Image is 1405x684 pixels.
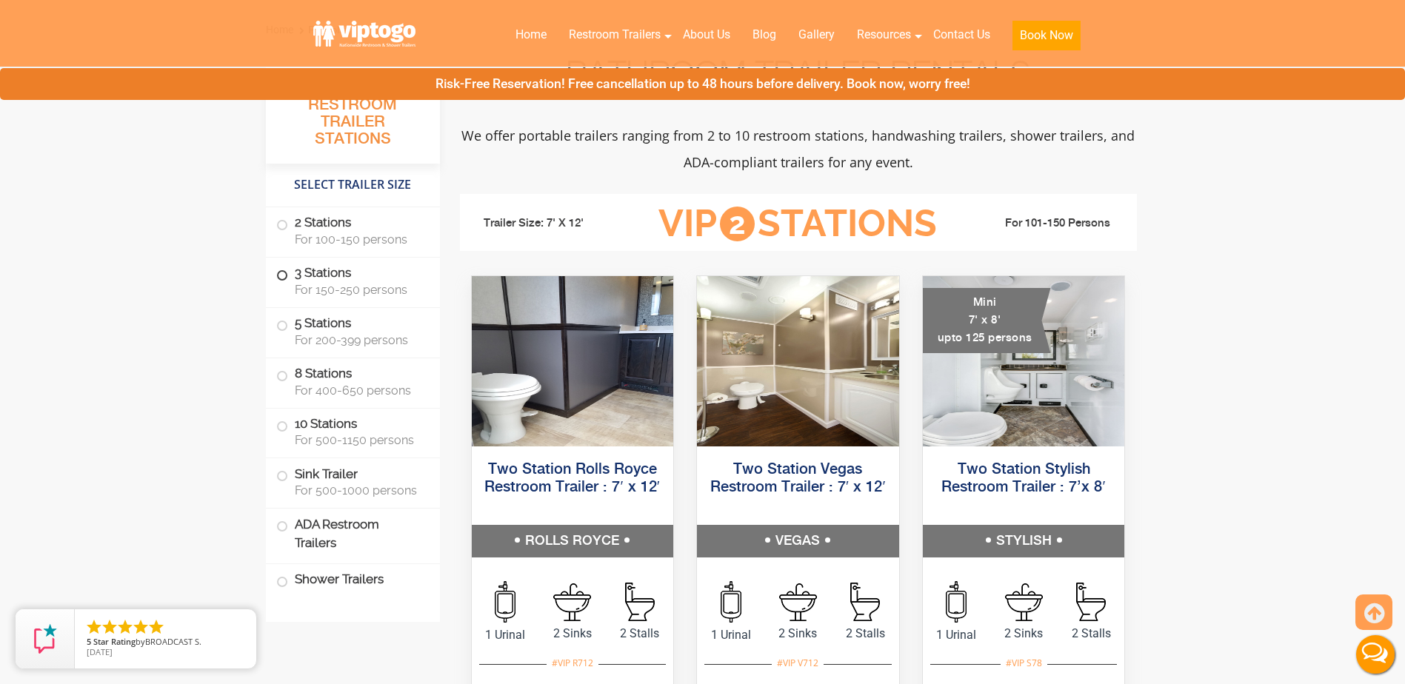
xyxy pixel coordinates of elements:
label: Sink Trailer [276,458,430,504]
label: 5 Stations [276,308,430,354]
a: Contact Us [922,19,1001,51]
a: Gallery [787,19,846,51]
li:  [116,618,134,636]
a: Restroom Trailers [558,19,672,51]
p: We offer portable trailers ranging from 2 to 10 restroom stations, handwashing trailers, shower t... [460,122,1137,175]
img: an icon of stall [1076,583,1106,621]
h4: Select Trailer Size [266,171,440,199]
label: 8 Stations [276,358,430,404]
img: an icon of urinal [721,581,741,623]
span: For 400-650 persons [295,383,422,398]
img: an icon of urinal [946,581,967,623]
span: 2 Sinks [990,625,1058,643]
a: Two Station Stylish Restroom Trailer : 7’x 8′ [941,462,1105,495]
span: [DATE] [87,646,113,657]
a: About Us [672,19,741,51]
label: 3 Stations [276,258,430,304]
li:  [101,618,119,636]
h5: VEGAS [697,525,899,557]
li: For 101-150 Persons [961,215,1127,232]
span: 1 Urinal [697,626,764,644]
img: A mini restroom trailer with two separate stations and separate doors for males and females [923,276,1125,446]
div: Mini 7' x 8' upto 125 persons [923,288,1051,353]
span: 2 Sinks [538,625,606,643]
a: Book Now [1001,19,1092,59]
span: by [87,637,244,648]
a: Resources [846,19,922,51]
span: For 200-399 persons [295,333,422,347]
li:  [147,618,165,636]
span: For 150-250 persons [295,283,422,297]
h3: All Portable Restroom Trailer Stations [266,75,440,164]
li:  [85,618,103,636]
span: BROADCAST S. [145,636,201,647]
img: an icon of sink [553,583,591,621]
span: 2 Stalls [606,625,673,643]
span: 2 Stalls [832,625,899,643]
div: #VIP R712 [547,654,598,673]
span: 2 Stalls [1058,625,1125,643]
img: an icon of sink [1005,583,1043,621]
label: 10 Stations [276,409,430,455]
div: #VIP V712 [772,654,824,673]
a: Two Station Rolls Royce Restroom Trailer : 7′ x 12′ [484,462,660,495]
span: 2 Sinks [764,625,832,643]
span: For 500-1000 persons [295,483,422,497]
span: For 500-1150 persons [295,433,422,447]
span: 1 Urinal [923,626,990,644]
div: #VIP S78 [1001,654,1047,673]
li: Trailer Size: 7' X 12' [470,201,636,246]
h5: STYLISH [923,525,1125,557]
img: an icon of stall [850,583,880,621]
a: Home [504,19,558,51]
button: Book Now [1012,21,1081,50]
label: 2 Stations [276,207,430,253]
img: an icon of sink [779,583,817,621]
img: an icon of urinal [495,581,515,623]
button: Live Chat [1346,625,1405,684]
label: ADA Restroom Trailers [276,509,430,559]
img: Review Rating [30,624,60,654]
span: 2 [720,207,755,241]
span: 5 [87,636,91,647]
span: 1 Urinal [472,626,539,644]
img: an icon of stall [625,583,655,621]
label: Shower Trailers [276,564,430,596]
span: Star Rating [93,636,136,647]
img: Side view of two station restroom trailer with separate doors for males and females [697,276,899,446]
h5: ROLLS ROYCE [472,525,674,557]
li:  [132,618,150,636]
a: Blog [741,19,787,51]
h3: VIP Stations [635,204,960,244]
a: Two Station Vegas Restroom Trailer : 7′ x 12′ [710,462,886,495]
img: Side view of two station restroom trailer with separate doors for males and females [472,276,674,446]
span: For 100-150 persons [295,232,422,247]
